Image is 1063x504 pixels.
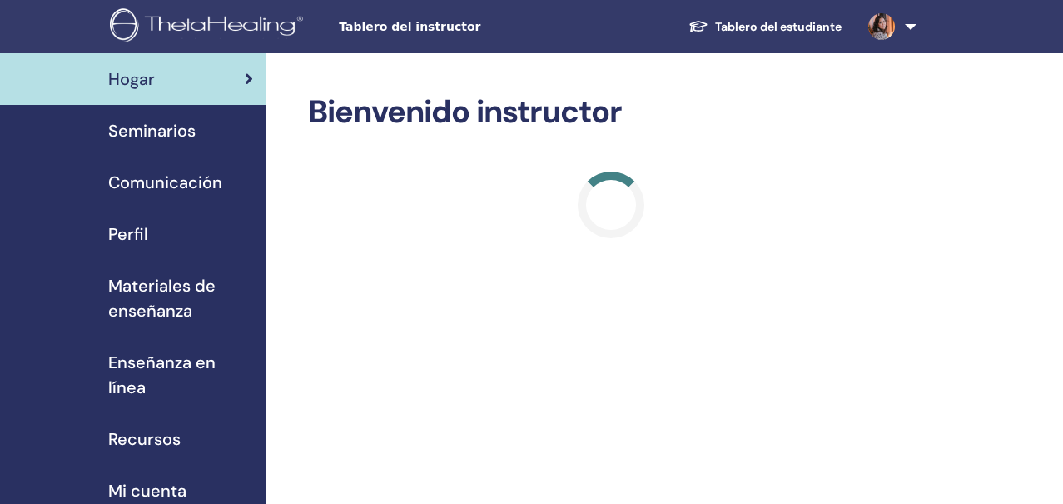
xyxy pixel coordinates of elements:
[688,19,708,33] img: graduation-cap-white.svg
[868,13,895,40] img: default.jpg
[108,222,148,247] span: Perfil
[108,350,253,400] span: Enseñanza en línea
[110,8,309,46] img: logo.png
[308,93,914,132] h2: Bienvenido instructor
[108,478,186,503] span: Mi cuenta
[339,18,589,36] span: Tablero del instructor
[108,273,253,323] span: Materiales de enseñanza
[108,427,181,452] span: Recursos
[108,170,222,195] span: Comunicación
[675,12,855,42] a: Tablero del estudiante
[108,118,196,143] span: Seminarios
[108,67,155,92] span: Hogar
